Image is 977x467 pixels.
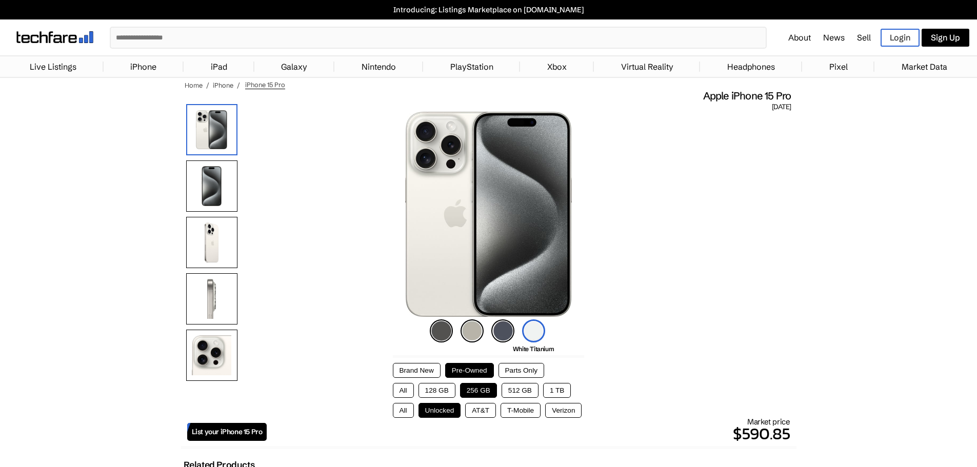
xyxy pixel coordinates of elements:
img: black-titanium-icon [430,319,453,342]
span: / [237,81,240,89]
a: Galaxy [276,56,312,77]
a: Virtual Reality [616,56,679,77]
button: All [393,383,414,398]
button: Unlocked [418,403,461,418]
button: AT&T [465,403,496,418]
img: natural-titanium-icon [461,319,484,342]
button: 512 GB [502,383,539,398]
a: List your iPhone 15 Pro [187,423,267,441]
button: Verizon [545,403,582,418]
a: Nintendo [356,56,401,77]
span: / [206,81,209,89]
img: white-titanium-icon [522,319,545,342]
button: All [393,403,414,418]
button: 1 TB [543,383,571,398]
a: iPad [206,56,232,77]
img: iPhone 15 Pro [186,104,237,155]
a: Sign Up [922,29,969,47]
button: 128 GB [418,383,455,398]
div: Market price [267,417,790,446]
img: Camera [186,330,237,381]
a: Login [881,29,920,47]
a: Xbox [542,56,572,77]
img: iPhone 15 Pro [405,112,572,317]
button: Brand New [393,363,441,378]
a: Market Data [896,56,952,77]
p: $590.85 [267,421,790,446]
a: PlayStation [445,56,499,77]
img: Front [186,160,237,212]
a: Live Listings [25,56,82,77]
a: Home [185,81,203,89]
a: Sell [857,32,871,43]
img: Side [186,273,237,324]
img: Rear [186,217,237,268]
span: White Titanium [513,345,554,353]
button: T-Mobile [501,403,541,418]
a: iPhone [125,56,162,77]
a: About [788,32,811,43]
a: Pixel [824,56,853,77]
button: 256 GB [460,383,497,398]
span: Apple iPhone 15 Pro [703,89,791,103]
img: blue-titanium-icon [491,319,514,342]
span: iPhone 15 Pro [245,80,285,89]
a: News [823,32,845,43]
span: List your iPhone 15 Pro [192,428,263,436]
button: Parts Only [499,363,544,378]
a: iPhone [213,81,233,89]
span: [DATE] [772,103,791,112]
button: Pre-Owned [445,363,494,378]
img: techfare logo [16,31,93,43]
a: Introducing: Listings Marketplace on [DOMAIN_NAME] [5,5,972,14]
a: Headphones [722,56,780,77]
